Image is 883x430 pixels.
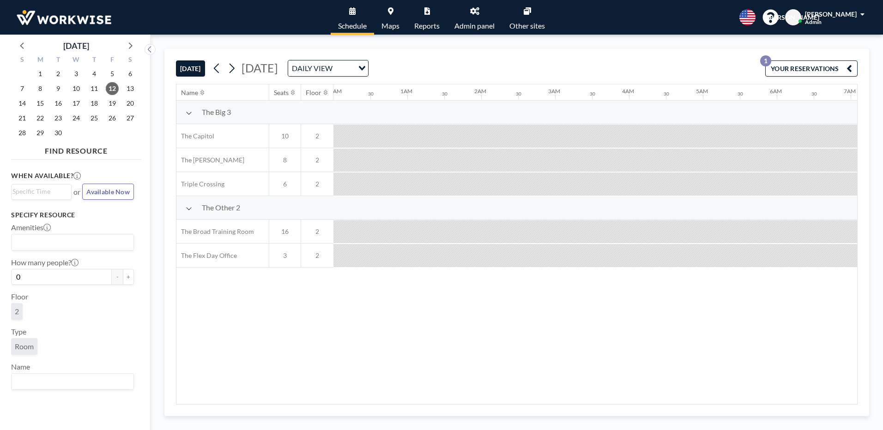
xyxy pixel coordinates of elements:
button: Available Now [82,184,134,200]
div: S [121,54,139,66]
div: Search for option [12,185,71,198]
input: Search for option [12,236,128,248]
div: 30 [664,91,669,97]
div: Search for option [12,374,133,389]
span: The [PERSON_NAME] [176,156,244,164]
span: The Capitol [176,132,214,140]
span: Tuesday, September 9, 2025 [52,82,65,95]
span: 6 [269,180,301,188]
span: Monday, September 8, 2025 [34,82,47,95]
span: or [73,187,80,197]
span: Monday, September 22, 2025 [34,112,47,125]
div: 2AM [474,88,486,95]
span: Sunday, September 14, 2025 [16,97,29,110]
span: Monday, September 1, 2025 [34,67,47,80]
div: T [85,54,103,66]
span: The Big 3 [202,107,231,117]
label: Type [11,327,26,336]
span: Friday, September 5, 2025 [106,67,119,80]
span: Tuesday, September 23, 2025 [52,112,65,125]
div: 12AM [327,88,342,95]
span: Thursday, September 25, 2025 [88,112,101,125]
div: 3AM [548,88,560,95]
button: - [112,269,123,285]
button: YOUR RESERVATIONS1 [765,60,858,77]
p: 1 [760,55,771,66]
span: Thursday, September 4, 2025 [88,67,101,80]
div: W [67,54,85,66]
span: 2 [15,307,19,316]
span: DAILY VIEW [290,62,334,74]
div: 6AM [770,88,782,95]
img: organization-logo [15,8,113,27]
div: S [13,54,31,66]
span: Saturday, September 20, 2025 [124,97,137,110]
div: Name [181,89,198,97]
div: 30 [738,91,743,97]
div: Floor [306,89,321,97]
span: 2 [301,251,333,260]
span: The Broad Training Room [176,227,254,236]
div: M [31,54,49,66]
span: Thursday, September 11, 2025 [88,82,101,95]
div: 7AM [844,88,856,95]
span: 3 [269,251,301,260]
span: Monday, September 15, 2025 [34,97,47,110]
div: 4AM [622,88,634,95]
div: Search for option [288,60,368,76]
span: Admin [805,18,822,25]
div: 30 [811,91,817,97]
label: Name [11,362,30,371]
span: The Other 2 [202,203,240,212]
div: T [49,54,67,66]
span: Tuesday, September 2, 2025 [52,67,65,80]
span: Other sites [509,22,545,30]
span: Sunday, September 21, 2025 [16,112,29,125]
input: Search for option [12,186,66,197]
span: [PERSON_NAME] [805,10,857,18]
span: 10 [269,132,301,140]
button: + [123,269,134,285]
label: How many people? [11,258,79,267]
span: Room [15,342,34,351]
input: Search for option [12,376,128,388]
span: Thursday, September 18, 2025 [88,97,101,110]
div: Search for option [12,234,133,250]
span: Tuesday, September 16, 2025 [52,97,65,110]
span: Schedule [338,22,367,30]
div: F [103,54,121,66]
span: The Flex Day Office [176,251,237,260]
label: Amenities [11,223,51,232]
span: 2 [301,132,333,140]
label: Floor [11,292,28,301]
div: 30 [590,91,595,97]
span: Tuesday, September 30, 2025 [52,126,65,139]
span: Wednesday, September 3, 2025 [70,67,83,80]
span: Available Now [86,188,130,196]
span: Admin panel [454,22,495,30]
span: [PERSON_NAME] [768,13,819,22]
button: [DATE] [176,60,205,77]
span: Wednesday, September 17, 2025 [70,97,83,110]
span: [DATE] [242,61,278,75]
span: Sunday, September 28, 2025 [16,126,29,139]
span: Saturday, September 27, 2025 [124,112,137,125]
span: 2 [301,180,333,188]
span: Reports [414,22,440,30]
span: 16 [269,227,301,236]
span: Saturday, September 13, 2025 [124,82,137,95]
span: Saturday, September 6, 2025 [124,67,137,80]
span: 2 [301,156,333,164]
h3: Specify resource [11,211,134,219]
div: 1AM [400,88,412,95]
div: [DATE] [63,39,89,52]
div: 5AM [696,88,708,95]
input: Search for option [335,62,353,74]
span: Sunday, September 7, 2025 [16,82,29,95]
span: Wednesday, September 10, 2025 [70,82,83,95]
div: 30 [442,91,448,97]
span: Friday, September 26, 2025 [106,112,119,125]
span: 2 [301,227,333,236]
span: Friday, September 12, 2025 [106,82,119,95]
span: Monday, September 29, 2025 [34,126,47,139]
